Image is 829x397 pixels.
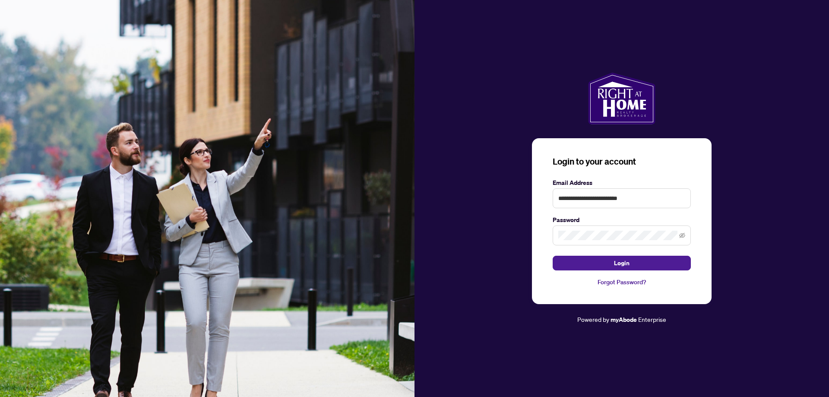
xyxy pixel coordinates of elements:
h3: Login to your account [553,156,691,168]
span: Login [614,256,630,270]
a: myAbode [611,315,637,324]
span: Enterprise [638,315,666,323]
img: ma-logo [588,73,655,124]
span: eye-invisible [679,232,685,238]
a: Forgot Password? [553,277,691,287]
label: Email Address [553,178,691,187]
label: Password [553,215,691,225]
button: Login [553,256,691,270]
span: Powered by [577,315,609,323]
